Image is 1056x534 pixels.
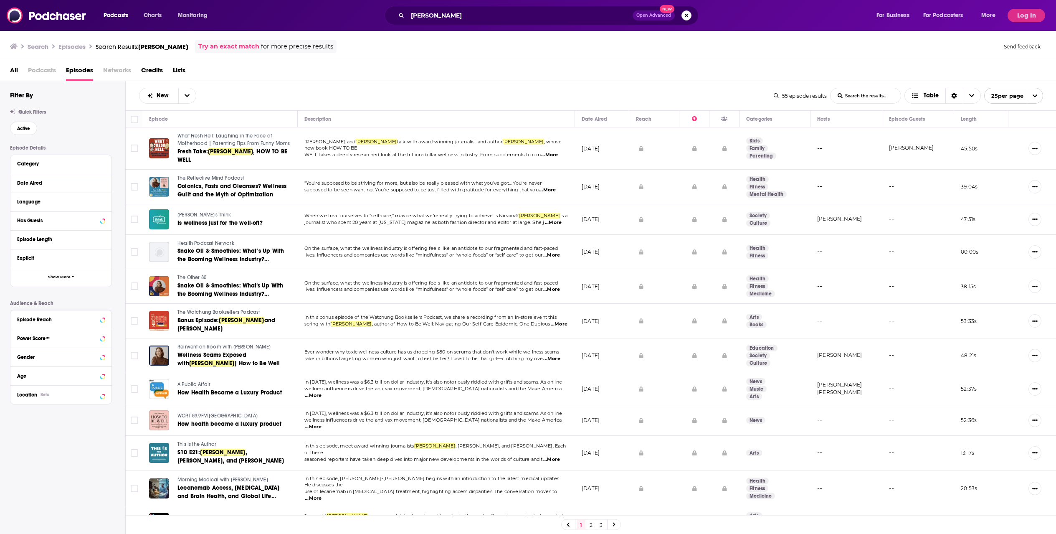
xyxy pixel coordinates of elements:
[304,456,543,462] span: seasoned reporters have taken deep dives into major new developments in the worlds of culture and t
[177,183,287,198] span: Colonics, Fasts and Cleanses? Wellness Guilt and the Myth of Optimization
[746,321,767,328] a: Books
[131,216,138,223] span: Toggle select row
[582,248,600,255] p: [DATE]
[817,381,862,388] a: [PERSON_NAME]
[961,248,978,255] p: 00:00 s
[131,282,138,290] span: Toggle select row
[10,64,18,81] span: All
[746,183,768,190] a: Fitness
[721,114,727,124] div: Has Guest
[17,373,98,379] div: Age
[304,114,331,124] div: Description
[882,235,954,270] td: --
[17,354,98,360] div: Gender
[746,314,762,320] a: Arts
[355,139,397,145] span: [PERSON_NAME]
[560,213,568,219] span: is a
[177,381,211,387] span: A Public Affair
[746,145,768,152] a: Family
[1028,213,1041,226] button: Show More Button
[1028,446,1041,460] button: Show More Button
[139,88,196,104] h2: Choose List sort
[17,178,105,188] button: Date Aired
[746,450,762,456] a: Arts
[177,132,291,147] a: What Fresh Hell: Laughing in the Face of Motherhood | Parenting Tips From Funny Moms
[177,147,291,164] a: Fresh Take:[PERSON_NAME], HOW TO BE WELL
[304,245,558,251] span: On the surface, what the wellness industry is offering feels like an antidote to our fragmented a...
[177,412,281,420] a: WORT 89.9FM [GEOGRAPHIC_DATA]
[746,493,775,499] a: Medicine
[582,385,600,392] p: [DATE]
[10,91,33,99] h2: Filter By
[177,211,277,219] a: [PERSON_NAME]'s Think
[1028,382,1041,396] button: Show More Button
[414,443,456,449] span: [PERSON_NAME]
[304,417,562,423] span: wellness influencers drive the anti vax movement, [DEMOGRAPHIC_DATA] nationalists and the Make Am...
[924,93,939,99] span: Table
[177,448,291,465] a: S10 E21:[PERSON_NAME], [PERSON_NAME], and [PERSON_NAME]
[177,175,244,181] span: The Reflective Mind Podcast
[882,405,954,436] td: --
[178,10,208,21] span: Monitoring
[871,9,920,22] button: open menu
[17,333,105,343] button: Power Score™
[177,316,291,333] a: Bonus Episode:[PERSON_NAME]and [PERSON_NAME]
[304,386,562,392] span: wellness influencers drive the anti vax movement, [DEMOGRAPHIC_DATA] nationalists and the Make Am...
[582,183,600,190] p: [DATE]
[177,240,291,247] a: Health Podcast Network
[304,219,544,225] span: journalist who spent 20 years at [US_STATE] magazine as both fashion director and editor at large...
[817,216,862,222] a: [PERSON_NAME]
[17,255,99,261] div: Explicit
[746,512,762,519] a: Arts
[177,343,291,351] a: Reinvention Room with [PERSON_NAME]
[304,252,543,258] span: lives. Influencers and companies use words like “mindfulness” or “whole foods” or “self care” to ...
[636,114,651,124] div: Reach
[543,356,560,362] span: ...More
[17,215,105,226] button: Has Guests
[539,187,556,193] span: ...More
[96,43,188,51] div: Search Results:
[945,88,963,103] div: Sort Direction
[66,64,93,81] a: Episodes
[904,88,981,104] button: Choose View
[876,10,909,21] span: For Business
[692,114,697,124] div: Power Score
[177,148,208,155] span: Fresh Take:
[304,443,414,449] span: In this episode, meet award-winning journalists
[10,122,37,135] button: Active
[177,219,277,227] a: Is wellness just for the well-off?
[582,352,600,359] p: [DATE]
[882,338,954,373] td: --
[882,204,954,235] td: --
[961,449,974,456] p: 13:17 s
[28,43,48,51] h3: Search
[746,114,772,124] div: Categories
[17,351,105,362] button: Gender
[208,148,253,155] span: [PERSON_NAME]
[172,9,218,22] button: open menu
[882,170,954,204] td: --
[10,268,111,287] button: Show More
[774,93,827,99] div: 55 episode results
[41,392,50,397] div: Beta
[582,114,607,124] div: Date Aired
[17,253,105,263] button: Explicit
[746,153,776,159] a: Parenting
[961,318,977,325] p: 53:33 s
[103,64,131,81] span: Networks
[96,43,188,51] a: Search Results:[PERSON_NAME]
[372,321,550,327] span: , author of How to Be Well: Navigating Our Self-Care Epidemic, One Dubious
[304,443,566,455] span: , [PERSON_NAME], and [PERSON_NAME]. Each of these
[177,477,268,483] span: Morning Medical with [PERSON_NAME]
[10,145,112,151] p: Episode Details
[177,389,282,397] a: How Health Became a Luxury Product
[173,64,185,81] span: Lists
[131,183,138,191] span: Toggle select row
[543,456,560,463] span: ...More
[746,478,769,484] a: Health
[48,275,71,280] span: Show More
[882,436,954,470] td: --
[131,417,138,424] span: Toggle select row
[177,133,290,146] span: What Fresh Hell: Laughing in the Face of Motherhood | Parenting Tips From Funny Moms
[304,488,557,494] span: use of lecanemab in [MEDICAL_DATA] treatment, highlighting access disparities. The conversation m...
